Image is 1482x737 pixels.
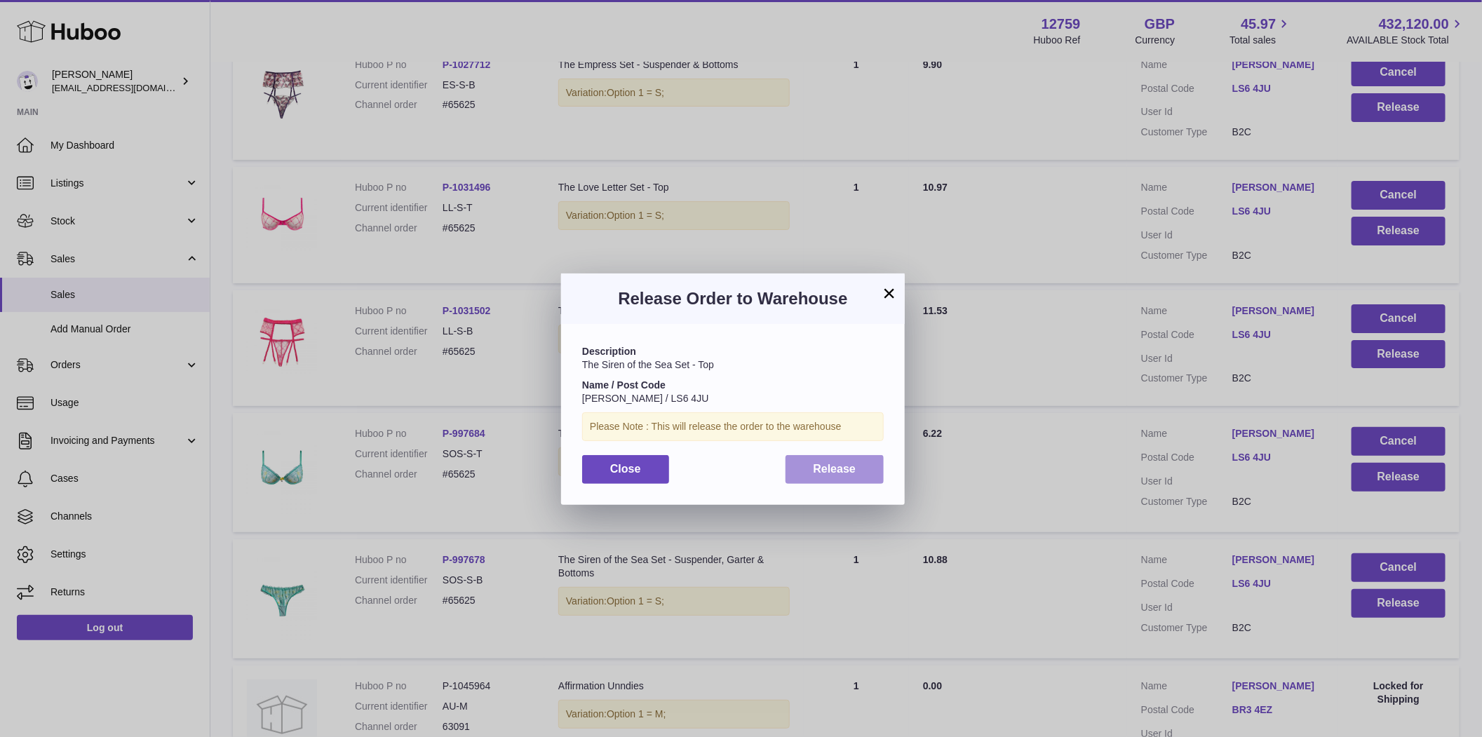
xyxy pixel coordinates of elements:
[582,393,709,404] span: [PERSON_NAME] / LS6 4JU
[582,412,884,441] div: Please Note : This will release the order to the warehouse
[582,346,636,357] strong: Description
[814,463,856,475] span: Release
[881,285,898,302] button: ×
[610,463,641,475] span: Close
[582,288,884,310] h3: Release Order to Warehouse
[582,379,666,391] strong: Name / Post Code
[582,359,714,370] span: The Siren of the Sea Set - Top
[786,455,884,484] button: Release
[582,455,669,484] button: Close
